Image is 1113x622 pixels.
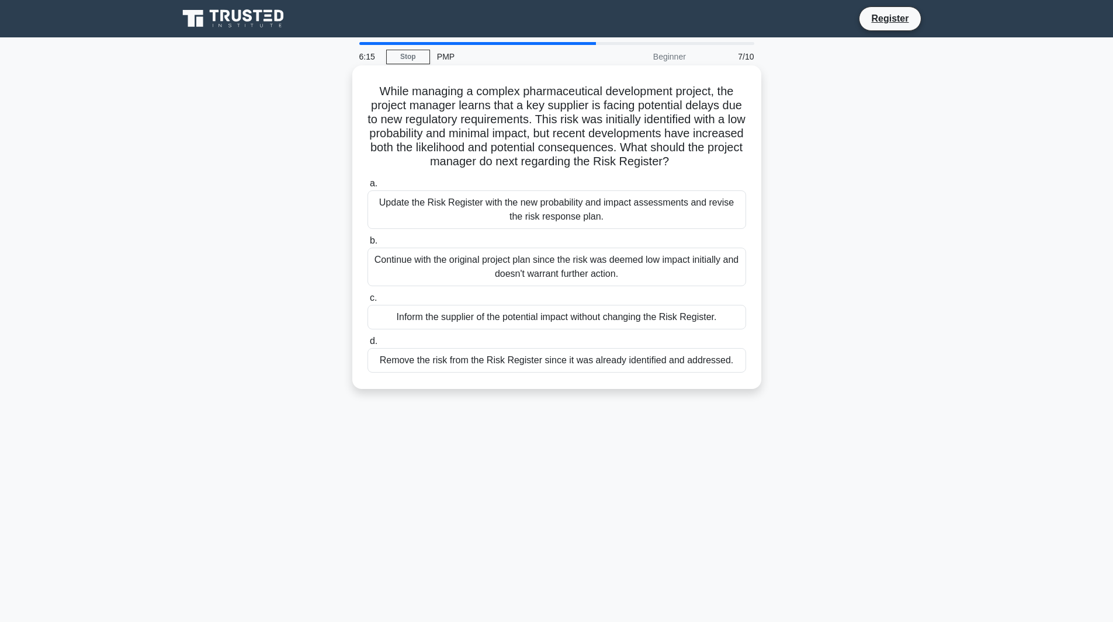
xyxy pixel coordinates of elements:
span: b. [370,235,377,245]
div: Update the Risk Register with the new probability and impact assessments and revise the risk resp... [367,190,746,229]
span: c. [370,293,377,303]
div: Remove the risk from the Risk Register since it was already identified and addressed. [367,348,746,373]
span: a. [370,178,377,188]
a: Register [864,11,916,26]
div: Continue with the original project plan since the risk was deemed low impact initially and doesn'... [367,248,746,286]
a: Stop [386,50,430,64]
div: PMP [430,45,591,68]
h5: While managing a complex pharmaceutical development project, the project manager learns that a ke... [366,84,747,169]
div: 6:15 [352,45,386,68]
span: d. [370,336,377,346]
div: Beginner [591,45,693,68]
div: Inform the supplier of the potential impact without changing the Risk Register. [367,305,746,329]
div: 7/10 [693,45,761,68]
